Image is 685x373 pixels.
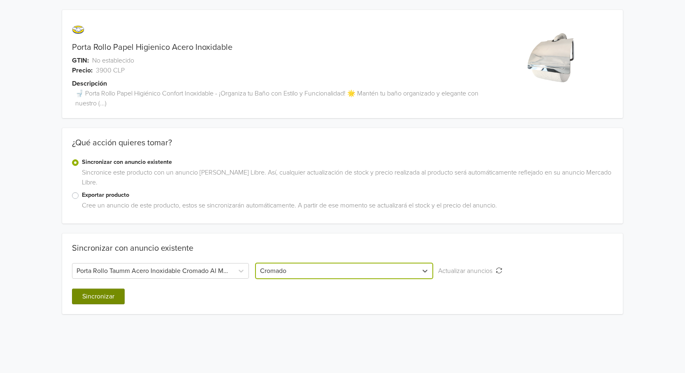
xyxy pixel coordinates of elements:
[72,56,89,65] span: GTIN:
[72,42,232,52] a: Porta Rollo Papel Higienico Acero Inoxidable
[79,200,613,214] div: Cree un anuncio de este producto, estos se sincronizarán automáticamente. A partir de ese momento...
[62,138,623,158] div: ¿Qué acción quieres tomar?
[522,26,584,89] img: product_image
[72,79,107,89] span: Descripción
[438,267,496,275] span: Actualizar anuncios
[72,243,193,253] div: Sincronizar con anuncio existente
[72,289,125,304] button: Sincronizar
[82,191,613,200] label: Exportar producto
[72,65,93,75] span: Precio:
[82,158,613,167] label: Sincronizar con anuncio existente
[75,89,492,108] span: 🚽 Porta Rollo Papel Higiénico Confort Inoxidable - ¡Organiza tu Baño con Estilo y Funcionalidad! ...
[79,168,613,191] div: Sincronice este producto con un anuncio [PERSON_NAME] Libre. Así, cualquier actualización de stoc...
[433,263,508,279] button: Actualizar anuncios
[96,65,125,75] span: 3900 CLP
[92,56,134,65] span: No establecido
